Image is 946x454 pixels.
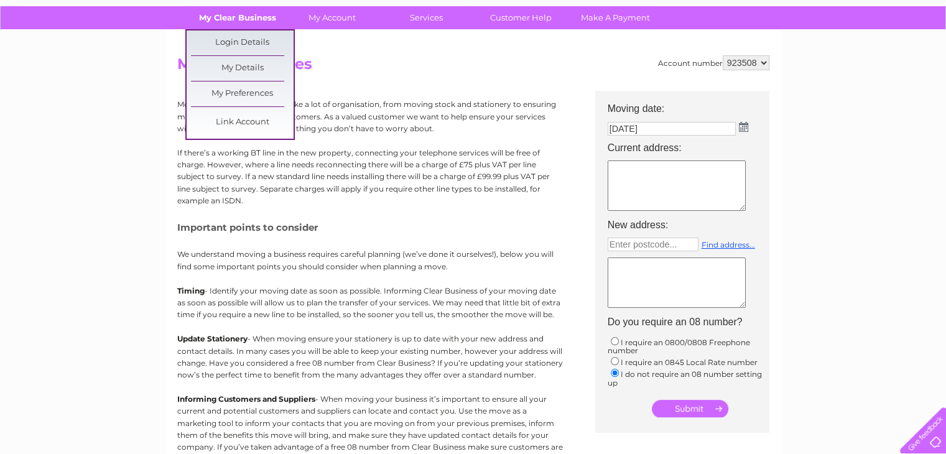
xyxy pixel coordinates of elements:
div: Clear Business is a trading name of Verastar Limited (registered in [GEOGRAPHIC_DATA] No. 3667643... [180,7,767,60]
a: Find address... [702,240,755,249]
a: Water [727,53,751,62]
p: Moving to new premises can take a lot of organisation, from moving stock and stationery to ensuri... [177,98,563,134]
a: Blog [838,53,856,62]
a: Make A Payment [564,6,667,29]
h5: Important points to consider [177,222,563,233]
th: Do you require an 08 number? [601,313,776,331]
p: - When moving ensure your stationery is up to date with your new address and contact details. In ... [177,333,563,381]
a: Link Account [191,110,294,135]
a: Login Details [191,30,294,55]
a: My Clear Business [186,6,289,29]
td: I require an 0800/0808 Freephone number I require an 0845 Local Rate number I do not require an 0... [601,332,776,391]
img: logo.png [33,32,96,70]
p: - Identify your moving date as soon as possible. Informing Clear Business of your moving date as ... [177,285,563,321]
th: Moving date: [601,91,776,118]
a: My Account [281,6,383,29]
a: Customer Help [470,6,572,29]
p: We understand moving a business requires careful planning (we’ve done it ourselves!), below you w... [177,248,563,272]
a: Contact [863,53,894,62]
div: Account number [658,55,769,70]
input: Submit [652,400,728,417]
b: Informing Customers and Suppliers [177,394,315,404]
b: Update Stationery [177,334,248,343]
th: Current address: [601,139,776,157]
a: Services [375,6,478,29]
img: ... [739,122,748,132]
a: My Preferences [191,81,294,106]
h2: Moving Premises [177,55,769,79]
a: Log out [905,53,934,62]
th: New address: [601,216,776,234]
a: My Details [191,56,294,81]
p: If there’s a working BT line in the new property, connecting your telephone services will be free... [177,147,563,206]
a: Telecoms [793,53,830,62]
b: Timing [177,286,205,295]
a: Energy [758,53,786,62]
a: 0333 014 3131 [712,6,797,22]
